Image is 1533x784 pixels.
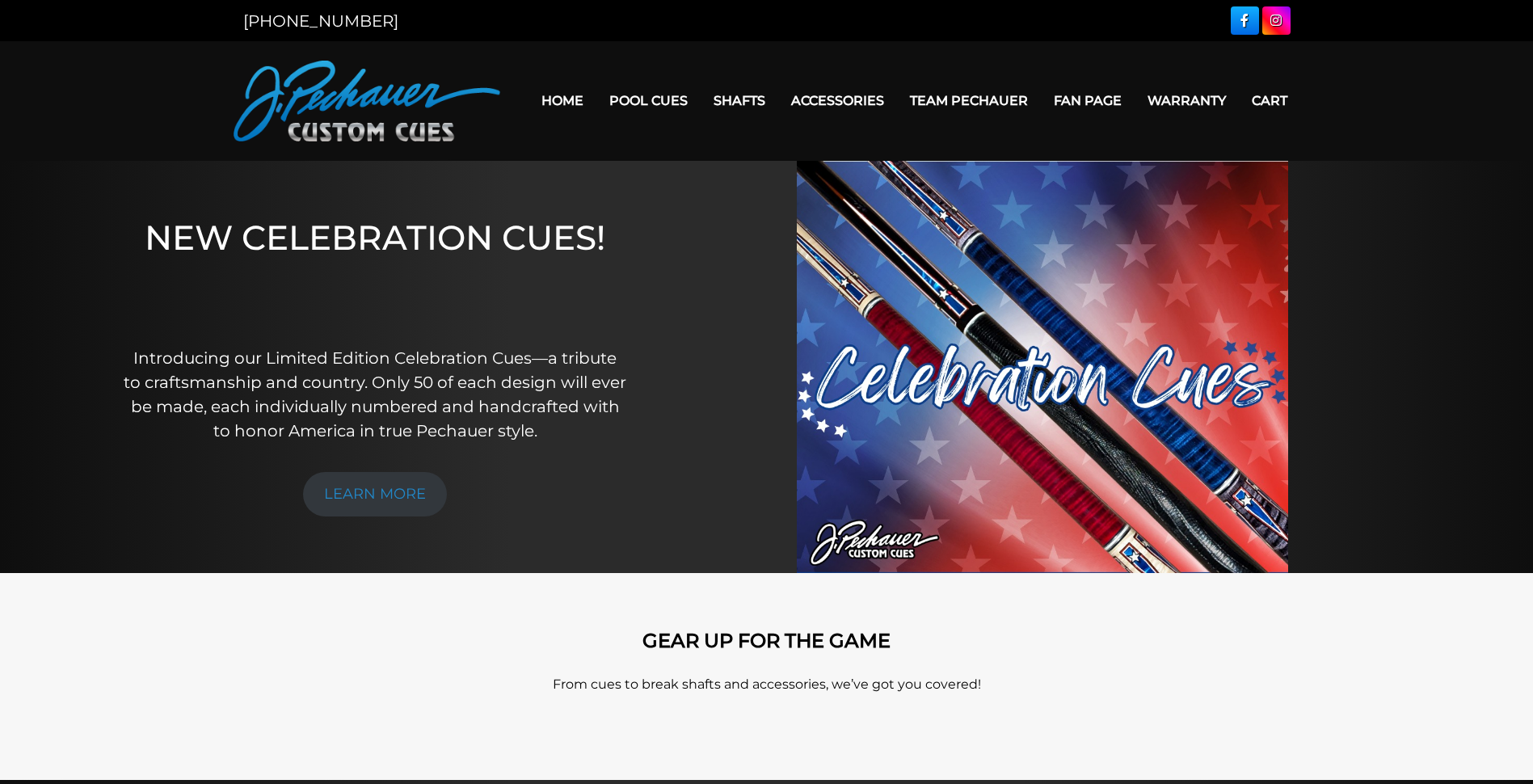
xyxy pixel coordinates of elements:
[897,80,1041,121] a: Team Pechauer
[596,80,701,121] a: Pool Cues
[529,80,596,121] a: Home
[778,80,897,121] a: Accessories
[234,61,500,141] img: Pechauer Custom Cues
[1041,80,1135,121] a: Fan Page
[701,80,778,121] a: Shafts
[243,11,398,31] a: [PHONE_NUMBER]
[1239,80,1300,121] a: Cart
[123,346,627,443] p: Introducing our Limited Edition Celebration Cues—a tribute to craftsmanship and country. Only 50 ...
[1135,80,1239,121] a: Warranty
[306,675,1228,694] p: From cues to break shafts and accessories, we’ve got you covered!
[303,472,447,516] a: LEARN MORE
[642,629,891,652] strong: GEAR UP FOR THE GAME
[123,217,627,323] h1: NEW CELEBRATION CUES!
